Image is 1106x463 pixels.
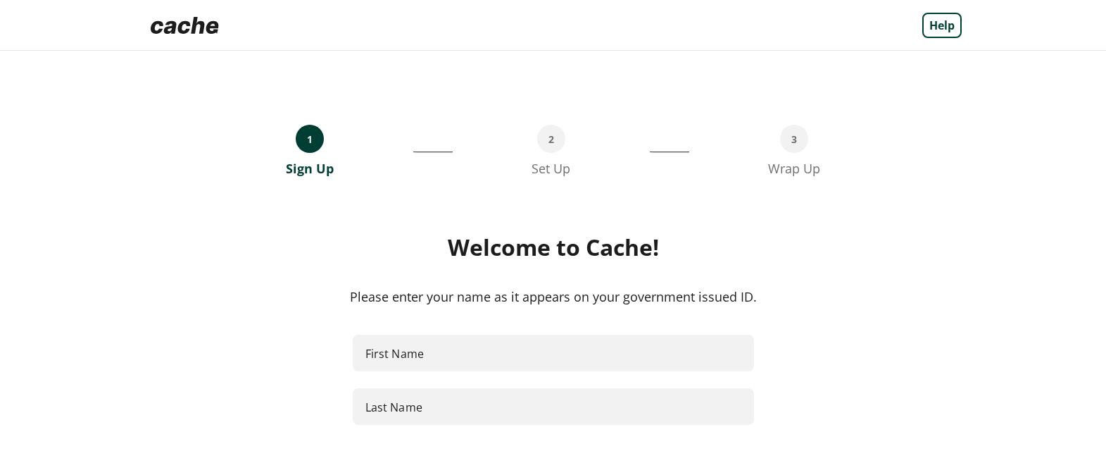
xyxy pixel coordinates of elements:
[296,125,324,153] div: 1
[145,287,962,307] div: Please enter your name as it appears on your government issued ID.
[650,125,689,177] div: ___________________________________
[286,160,334,177] div: Sign Up
[413,125,453,177] div: __________________________________
[145,11,225,39] img: Logo
[145,233,962,261] div: Welcome to Cache!
[532,160,570,177] div: Set Up
[537,125,565,153] div: 2
[922,13,962,38] a: Help
[768,160,820,177] div: Wrap Up
[780,125,808,153] div: 3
